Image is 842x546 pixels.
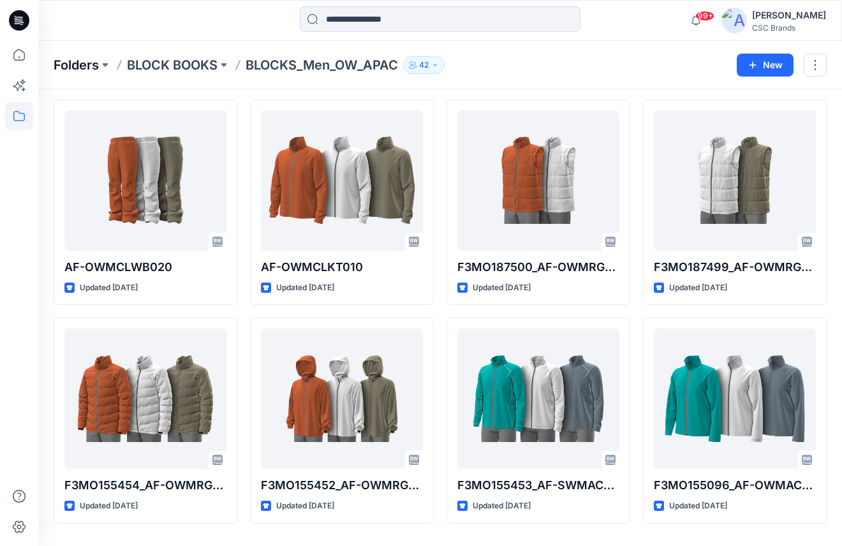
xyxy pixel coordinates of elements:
a: AF-OWMCLKT010 [261,110,423,251]
p: AF-OWMCLKT010 [261,258,423,276]
p: F3MO155096_AF-OWMACWT122_F13_PAACT_VFA [654,476,816,494]
button: New [737,54,794,77]
p: Updated [DATE] [80,499,138,513]
a: F3MO155454_AF-OWMRGWT148_F13_PAREG_VFA [64,328,226,469]
a: F3MO187500_AF-OWMRGWT204_F13_PAREG_VFA [457,110,619,251]
a: F3MO155452_AF-OWMRGWT145_F13_PAREG_VFA [261,328,423,469]
a: BLOCK BOOKS [127,56,218,74]
p: Updated [DATE] [669,499,727,513]
p: Updated [DATE] [669,281,727,295]
p: Updated [DATE] [276,499,334,513]
p: F3MO187499_AF-OWMRGWT203_F13_PAREG_VFA [654,258,816,276]
a: Folders [54,56,99,74]
p: Updated [DATE] [80,281,138,295]
a: F3MO187499_AF-OWMRGWT203_F13_PAREG_VFA [654,110,816,251]
div: CSC Brands [752,23,826,33]
img: avatar [721,8,747,33]
p: F3MO155452_AF-OWMRGWT145_F13_PAREG_VFA [261,476,423,494]
span: 99+ [695,11,714,21]
p: 42 [419,58,429,72]
p: Updated [DATE] [473,499,531,513]
button: 42 [403,56,445,74]
a: F3MO155453_AF-SWMACKT147_F13_PAACT_VFA [457,328,619,469]
p: BLOCKS_Men_OW_APAC [246,56,398,74]
p: Updated [DATE] [276,281,334,295]
a: F3MO155096_AF-OWMACWT122_F13_PAACT_VFA [654,328,816,469]
p: F3MO155453_AF-SWMACKT147_F13_PAACT_VFA [457,476,619,494]
p: F3MO155454_AF-OWMRGWT148_F13_PAREG_VFA [64,476,226,494]
p: AF-OWMCLWB020 [64,258,226,276]
a: AF-OWMCLWB020 [64,110,226,251]
div: [PERSON_NAME] [752,8,826,23]
p: Updated [DATE] [473,281,531,295]
p: F3MO187500_AF-OWMRGWT204_F13_PAREG_VFA [457,258,619,276]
